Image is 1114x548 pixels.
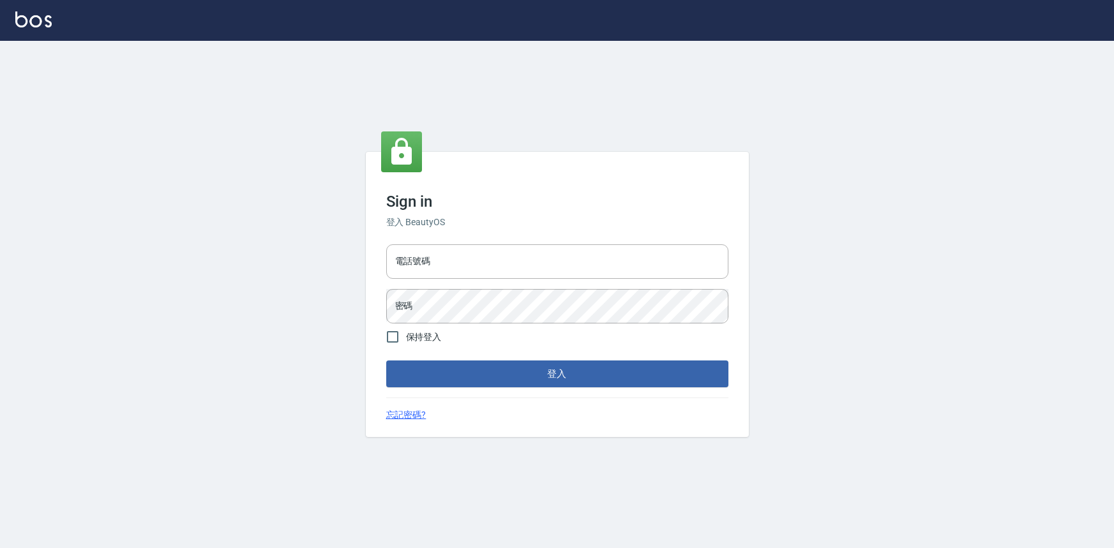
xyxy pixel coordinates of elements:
h6: 登入 BeautyOS [386,216,728,229]
h3: Sign in [386,193,728,211]
img: Logo [15,11,52,27]
a: 忘記密碼? [386,408,426,422]
button: 登入 [386,360,728,387]
span: 保持登入 [406,330,442,344]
